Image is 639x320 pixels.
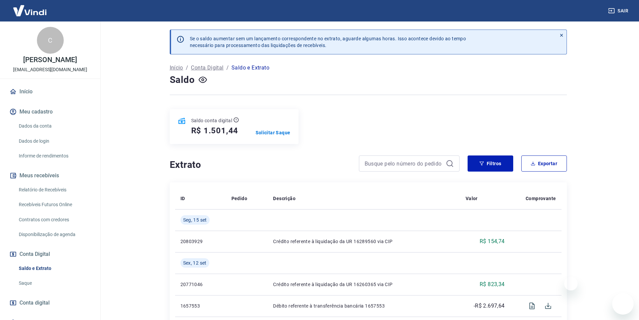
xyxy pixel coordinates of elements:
[273,238,455,245] p: Crédito referente à liquidação da UR 16289560 via CIP
[8,168,92,183] button: Meus recebíveis
[16,119,92,133] a: Dados da conta
[480,237,505,245] p: R$ 154,74
[8,84,92,99] a: Início
[607,5,631,17] button: Sair
[180,238,221,245] p: 20803929
[19,298,50,308] span: Conta digital
[226,64,229,72] p: /
[191,125,238,136] h5: R$ 1.501,44
[273,303,455,309] p: Débito referente à transferência bancária 1657553
[466,195,478,202] p: Valor
[480,280,505,288] p: R$ 823,34
[170,73,195,87] h4: Saldo
[16,213,92,227] a: Contratos com credores
[16,183,92,197] a: Relatório de Recebíveis
[564,277,578,290] iframe: Fechar mensagem
[521,155,567,172] button: Exportar
[16,262,92,275] a: Saldo e Extrato
[231,195,247,202] p: Pedido
[183,217,207,223] span: Seg, 15 set
[612,293,634,315] iframe: Botão para abrir a janela de mensagens
[23,56,77,63] p: [PERSON_NAME]
[365,158,443,169] input: Busque pelo número do pedido
[526,195,556,202] p: Comprovante
[273,195,296,202] p: Descrição
[191,117,232,124] p: Saldo conta digital
[8,247,92,262] button: Conta Digital
[540,298,556,314] span: Download
[180,195,185,202] p: ID
[170,158,351,172] h4: Extrato
[16,134,92,148] a: Dados de login
[8,104,92,119] button: Meu cadastro
[8,295,92,310] a: Conta digital
[16,276,92,290] a: Saque
[180,281,221,288] p: 20771046
[16,149,92,163] a: Informe de rendimentos
[16,228,92,241] a: Disponibilização de agenda
[191,64,223,72] a: Conta Digital
[8,0,52,21] img: Vindi
[170,64,183,72] a: Início
[256,129,290,136] a: Solicitar Saque
[190,35,466,49] p: Se o saldo aumentar sem um lançamento correspondente no extrato, aguarde algumas horas. Isso acon...
[13,66,87,73] p: [EMAIL_ADDRESS][DOMAIN_NAME]
[468,155,513,172] button: Filtros
[231,64,269,72] p: Saldo e Extrato
[180,303,221,309] p: 1657553
[37,27,64,54] div: C
[16,198,92,212] a: Recebíveis Futuros Online
[524,298,540,314] span: Visualizar
[186,64,188,72] p: /
[183,260,207,266] span: Sex, 12 set
[273,281,455,288] p: Crédito referente à liquidação da UR 16260365 via CIP
[474,302,505,310] p: -R$ 2.697,64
